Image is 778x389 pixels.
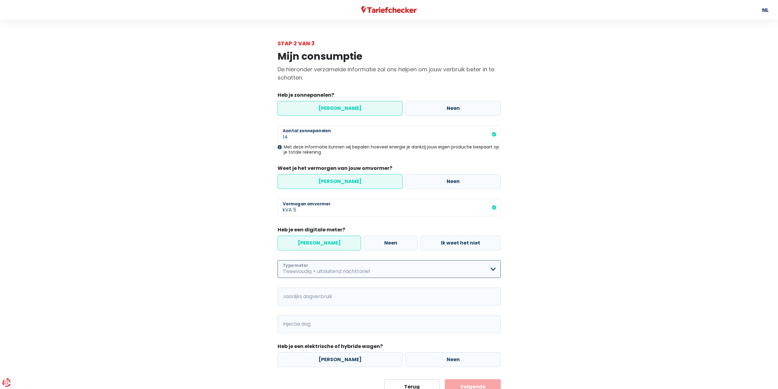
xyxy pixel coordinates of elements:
span: kVA [278,199,293,216]
img: Tariefchecker logo [361,6,417,14]
h1: Mijn consumptie [278,50,501,62]
label: Neen [406,174,501,189]
span: kWh [278,288,294,305]
label: Neen [364,236,418,250]
label: Neen [406,101,501,116]
label: [PERSON_NAME] [278,101,403,116]
legend: Heb je zonnepanelen? [278,92,501,101]
label: [PERSON_NAME] [278,236,361,250]
label: Neen [406,352,501,367]
div: Stap 2 van 3 [278,39,501,47]
label: Ik weet het niet [421,236,500,250]
label: [PERSON_NAME] [278,352,403,367]
label: [PERSON_NAME] [278,174,403,189]
span: kWh [278,315,294,333]
legend: Weet je het vermorgen van jouw omvormer? [278,165,501,174]
div: Met deze informatie kunnen wij bepalen hoeveel energie je dankzij jouw eigen productie bespaart o... [278,144,501,155]
legend: Heb je een elektrische of hybride wagen? [278,343,501,352]
legend: Heb je een digitale meter? [278,226,501,236]
p: De hieronder verzamelde informatie zal ons helpen om jouw verbruik beter in te schatten. [278,65,501,82]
